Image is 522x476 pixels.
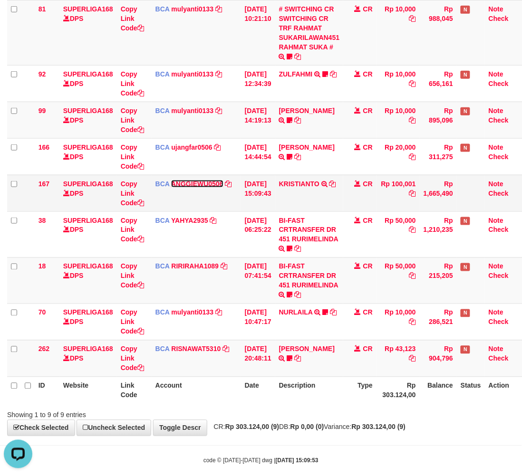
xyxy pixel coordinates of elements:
a: SUPERLIGA168 [63,5,113,13]
a: SUPERLIGA168 [63,107,113,114]
a: RIRIRAHA1089 [172,263,219,270]
span: CR [363,345,373,353]
td: [DATE] 15:09:43 [241,175,275,211]
td: [DATE] 14:44:54 [241,138,275,175]
a: SUPERLIGA168 [63,180,113,188]
td: BI-FAST CRTRANSFER DR 451 RURIMELINDA [275,257,344,304]
a: Note [489,5,503,13]
a: Copy NOVEN ELING PRAYOG to clipboard [295,153,301,161]
span: 38 [39,217,46,224]
span: Has Note [461,107,470,115]
a: Copy Rp 100,001 to clipboard [409,190,416,197]
span: 167 [39,180,49,188]
th: ID [35,377,59,404]
a: Copy # SWITCHING CR SWITCHING CR TRF RAHMAT SUKARILAWAN451 RAHMAT SUKA # to clipboard [295,53,301,60]
a: Check [489,272,509,280]
a: Copy Link Code [121,5,144,32]
span: BCA [155,5,170,13]
span: Has Note [461,71,470,79]
button: Open LiveChat chat widget [4,4,32,32]
a: Copy MUHAMMAD REZA to clipboard [295,116,301,124]
span: CR [363,5,373,13]
a: Copy Rp 10,000 to clipboard [409,15,416,22]
a: Check Selected [7,420,75,436]
td: Rp 100,001 [377,175,420,211]
td: Rp 1,210,235 [420,211,457,257]
span: Has Note [461,6,470,14]
a: KRISTIANTO [279,180,319,188]
a: Note [489,263,503,270]
a: Check [489,80,509,87]
span: CR [363,309,373,316]
td: DPS [59,211,117,257]
span: CR [363,217,373,224]
a: Copy ZULFAHMI to clipboard [330,70,337,78]
span: 99 [39,107,46,114]
a: Copy NURLAILA to clipboard [330,309,337,316]
td: Rp 10,000 [377,102,420,138]
td: Rp 50,000 [377,257,420,304]
a: Copy Link Code [121,180,144,207]
a: Copy Link Code [121,70,144,97]
strong: [DATE] 15:09:53 [276,457,319,464]
a: Copy Link Code [121,217,144,243]
td: [DATE] 14:19:13 [241,102,275,138]
a: Note [489,70,503,78]
span: 70 [39,309,46,316]
span: 166 [39,143,49,151]
a: Copy YOSI EFENDI to clipboard [295,355,301,362]
span: CR [363,180,373,188]
a: Copy YAHYA2935 to clipboard [210,217,217,224]
a: [PERSON_NAME] [279,107,335,114]
strong: Rp 303.124,00 (9) [225,423,280,431]
a: NURLAILA [279,309,313,316]
td: [DATE] 12:34:39 [241,65,275,102]
strong: Rp 0,00 (0) [290,423,324,431]
a: Copy Link Code [121,345,144,372]
span: BCA [155,70,170,78]
a: mulyanti0133 [172,70,214,78]
th: Balance [420,377,457,404]
span: BCA [155,345,170,353]
a: YAHYA2935 [171,217,208,224]
a: Copy Link Code [121,143,144,170]
td: Rp 10,000 [377,304,420,340]
span: Has Note [461,309,470,317]
a: Uncheck Selected [77,420,151,436]
a: mulyanti0133 [172,309,214,316]
span: Has Note [461,263,470,271]
a: Copy mulyanti0133 to clipboard [215,309,222,316]
a: ANGGIEWU0506 [171,180,223,188]
td: Rp 20,000 [377,138,420,175]
span: BCA [155,217,170,224]
td: Rp 286,521 [420,304,457,340]
th: Account [152,377,241,404]
span: CR [363,143,373,151]
span: BCA [155,180,170,188]
span: Has Note [461,144,470,152]
td: [DATE] 10:47:17 [241,304,275,340]
span: 18 [39,263,46,270]
td: [DATE] 07:41:54 [241,257,275,304]
th: Date [241,377,275,404]
a: Copy Rp 43,123 to clipboard [409,355,416,362]
td: Rp 50,000 [377,211,420,257]
td: DPS [59,138,117,175]
span: 262 [39,345,49,353]
a: mulyanti0133 [172,5,214,13]
th: Description [275,377,344,404]
th: Type [343,377,377,404]
a: mulyanti0133 [172,107,214,114]
td: DPS [59,340,117,377]
a: Copy RIRIRAHA1089 to clipboard [221,263,227,270]
th: Link Code [117,377,152,404]
span: 92 [39,70,46,78]
span: Has Note [461,217,470,225]
td: Rp 895,096 [420,102,457,138]
a: Copy Link Code [121,107,144,133]
a: [PERSON_NAME] [279,345,335,353]
span: BCA [155,143,170,151]
a: Note [489,107,503,114]
td: Rp 43,123 [377,340,420,377]
a: Copy BI-FAST CRTRANSFER DR 451 RURIMELINDA to clipboard [295,245,301,253]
